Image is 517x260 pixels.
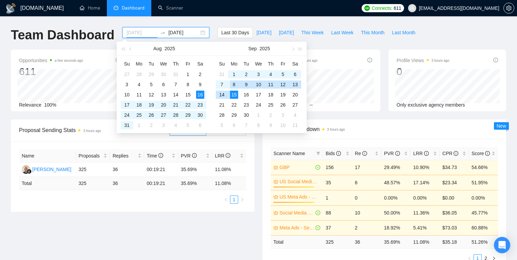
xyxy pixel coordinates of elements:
[196,70,204,78] div: 2
[326,151,341,156] span: Bids
[147,80,155,89] div: 5
[242,111,250,119] div: 30
[301,29,324,36] span: This Week
[172,121,180,129] div: 4
[327,27,357,38] button: Last Week
[442,151,458,156] span: CPR
[298,27,327,38] button: This Week
[147,101,155,109] div: 19
[469,160,498,175] td: 54.66%
[133,58,145,69] th: Mo
[218,70,226,78] div: 31
[110,163,144,177] td: 36
[240,120,252,130] td: 2025-10-07
[252,100,265,110] td: 2025-09-24
[19,149,76,163] th: Name
[252,58,265,69] th: We
[352,160,381,175] td: 17
[145,90,157,100] td: 2025-08-12
[265,69,277,79] td: 2025-09-04
[19,126,170,134] span: Proposal Sending Stats
[355,151,367,156] span: Re
[230,121,238,129] div: 6
[135,111,143,119] div: 25
[277,69,289,79] td: 2025-09-05
[157,79,170,90] td: 2025-08-06
[240,58,252,69] th: Tu
[159,80,168,89] div: 6
[196,91,204,99] div: 16
[216,110,228,120] td: 2025-09-28
[159,111,168,119] div: 27
[182,79,194,90] td: 2025-08-08
[472,151,490,156] span: Score
[172,91,180,99] div: 14
[123,101,131,109] div: 17
[194,110,206,120] td: 2025-08-30
[289,100,301,110] td: 2025-09-27
[315,165,320,170] span: check-circle
[280,178,319,185] a: US Social Media Management
[194,100,206,110] td: 2025-08-23
[280,209,314,217] a: Social Media Management - Worldwide
[76,149,110,163] th: Proposals
[267,80,275,89] div: 11
[240,90,252,100] td: 2025-09-16
[315,148,322,159] span: filter
[192,153,197,158] span: info-circle
[168,29,199,36] input: End date
[226,153,230,158] span: info-circle
[267,91,275,99] div: 18
[157,58,170,69] th: We
[242,91,250,99] div: 16
[242,70,250,78] div: 2
[159,91,168,99] div: 13
[432,59,449,62] time: 3 hours ago
[248,42,257,55] button: Sep
[267,101,275,109] div: 25
[32,166,71,173] div: [PERSON_NAME]
[147,70,155,78] div: 29
[424,151,429,156] span: info-circle
[182,110,194,120] td: 2025-08-29
[410,6,415,11] span: user
[277,79,289,90] td: 2025-09-12
[357,27,388,38] button: This Month
[133,110,145,120] td: 2025-08-25
[397,102,465,108] span: Only exclusive agency members
[228,58,240,69] th: Mo
[133,120,145,130] td: 2025-09-01
[218,121,226,129] div: 5
[279,29,294,36] span: [DATE]
[289,58,301,69] th: Sa
[145,110,157,120] td: 2025-08-26
[160,30,166,35] span: to
[280,164,314,171] a: GBP
[184,121,192,129] div: 5
[157,100,170,110] td: 2025-08-20
[279,121,287,129] div: 10
[254,70,263,78] div: 3
[277,110,289,120] td: 2025-10-03
[145,58,157,69] th: Tu
[196,121,204,129] div: 6
[114,5,118,10] span: dashboard
[254,91,263,99] div: 17
[170,69,182,79] td: 2025-07-31
[289,90,301,100] td: 2025-09-20
[291,121,299,129] div: 11
[254,101,263,109] div: 24
[184,70,192,78] div: 1
[265,58,277,69] th: Th
[273,151,305,156] span: Scanner Name
[240,100,252,110] td: 2025-09-23
[184,91,192,99] div: 15
[252,69,265,79] td: 2025-09-03
[289,110,301,120] td: 2025-10-04
[172,101,180,109] div: 21
[503,5,514,11] a: setting
[242,80,250,89] div: 9
[271,102,307,108] span: Acceptance Rate
[254,121,263,129] div: 8
[254,111,263,119] div: 1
